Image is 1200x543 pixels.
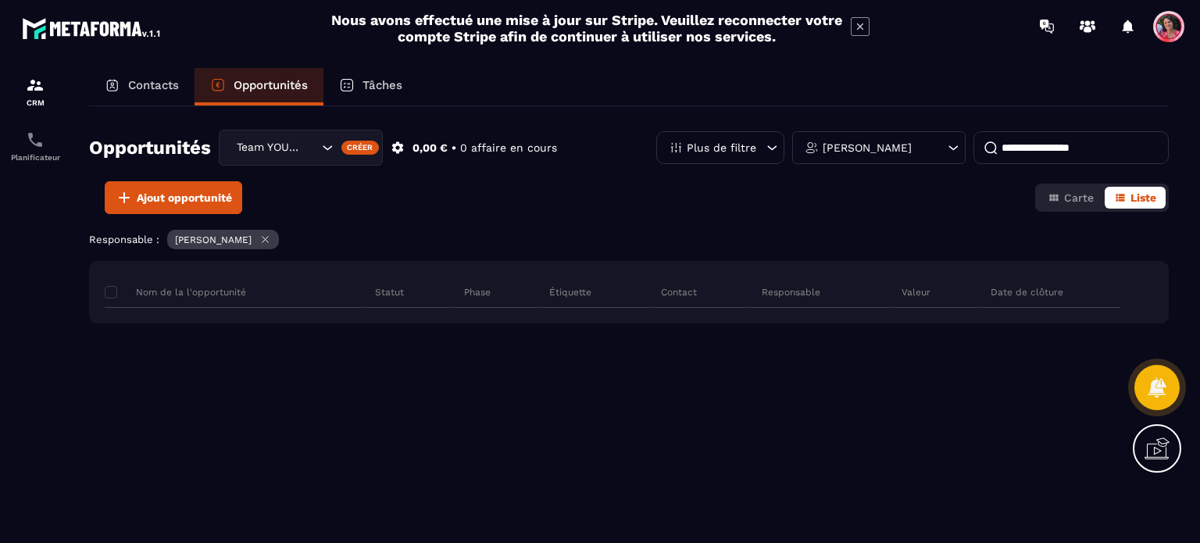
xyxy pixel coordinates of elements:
[464,286,491,298] p: Phase
[452,141,456,155] p: •
[762,286,820,298] p: Responsable
[22,14,162,42] img: logo
[1105,187,1166,209] button: Liste
[89,68,195,105] a: Contacts
[1130,191,1156,204] span: Liste
[460,141,557,155] p: 0 affaire en cours
[902,286,930,298] p: Valeur
[330,12,843,45] h2: Nous avons effectué une mise à jour sur Stripe. Veuillez reconnecter votre compte Stripe afin de ...
[195,68,323,105] a: Opportunités
[128,78,179,92] p: Contacts
[233,139,302,156] span: Team YOUGC - Formations
[137,190,232,205] span: Ajout opportunité
[549,286,591,298] p: Étiquette
[1064,191,1094,204] span: Carte
[4,64,66,119] a: formationformationCRM
[302,139,318,156] input: Search for option
[4,153,66,162] p: Planificateur
[323,68,418,105] a: Tâches
[234,78,308,92] p: Opportunités
[4,119,66,173] a: schedulerschedulerPlanificateur
[1038,187,1103,209] button: Carte
[362,78,402,92] p: Tâches
[105,181,242,214] button: Ajout opportunité
[219,130,383,166] div: Search for option
[687,142,756,153] p: Plus de filtre
[89,132,211,163] h2: Opportunités
[412,141,448,155] p: 0,00 €
[105,286,246,298] p: Nom de la l'opportunité
[375,286,404,298] p: Statut
[991,286,1063,298] p: Date de clôture
[823,142,912,153] p: [PERSON_NAME]
[341,141,380,155] div: Créer
[4,98,66,107] p: CRM
[661,286,697,298] p: Contact
[26,76,45,95] img: formation
[175,234,252,245] p: [PERSON_NAME]
[89,234,159,245] p: Responsable :
[26,130,45,149] img: scheduler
